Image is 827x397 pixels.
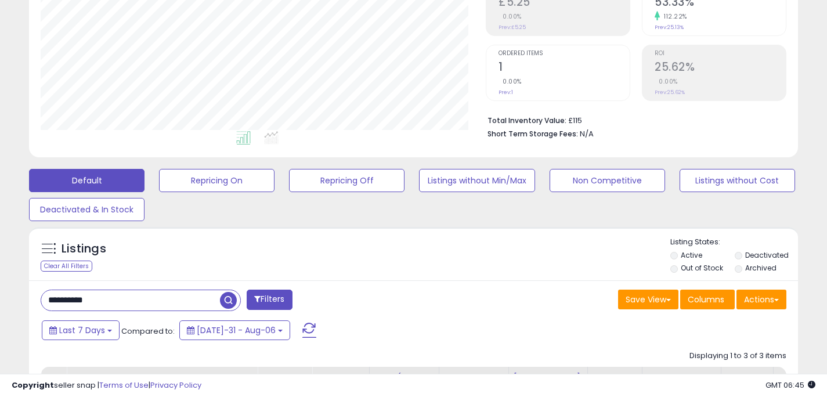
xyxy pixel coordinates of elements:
button: Last 7 Days [42,320,120,340]
button: Listings without Cost [680,169,795,192]
span: [DATE]-31 - Aug-06 [197,324,276,336]
div: Profit [PERSON_NAME] [647,371,716,396]
small: 112.22% [660,12,687,21]
span: Ordered Items [499,50,630,57]
div: Min Price [444,371,504,384]
li: £115 [487,113,778,127]
small: Prev: 25.62% [655,89,685,96]
button: Repricing On [159,169,275,192]
small: Prev: 1 [499,89,513,96]
label: Active [681,250,702,260]
div: Title [71,371,252,384]
small: 0.00% [655,77,678,86]
button: Listings without Min/Max [419,169,535,192]
div: Fulfillment Cost [593,371,637,396]
div: Cost (Exc. VAT) [374,371,434,396]
button: Repricing Off [289,169,405,192]
label: Out of Stock [681,263,723,273]
small: 0.00% [499,12,522,21]
small: 0.00% [499,77,522,86]
span: N/A [580,128,594,139]
div: Fulfillment [317,371,364,384]
button: Actions [736,290,786,309]
button: Filters [247,290,292,310]
b: Total Inventory Value: [487,116,566,125]
div: Repricing [262,371,307,384]
button: Save View [618,290,678,309]
a: Privacy Policy [150,380,201,391]
button: Deactivated & In Stock [29,198,145,221]
span: ROI [655,50,786,57]
span: Compared to: [121,326,175,337]
span: Columns [688,294,724,305]
h2: 1 [499,60,630,76]
b: Short Term Storage Fees: [487,129,578,139]
button: Columns [680,290,735,309]
strong: Copyright [12,380,54,391]
a: Terms of Use [99,380,149,391]
div: Clear All Filters [41,261,92,272]
div: [PERSON_NAME] [514,371,583,384]
span: 2025-08-14 06:45 GMT [765,380,815,391]
small: Prev: 25.13% [655,24,684,31]
div: ROI [726,371,768,384]
label: Deactivated [745,250,789,260]
div: Displaying 1 to 3 of 3 items [689,351,786,362]
button: Default [29,169,145,192]
label: Archived [745,263,777,273]
span: Last 7 Days [59,324,105,336]
div: seller snap | | [12,380,201,391]
small: Prev: £5.25 [499,24,526,31]
h2: 25.62% [655,60,786,76]
button: Non Competitive [550,169,665,192]
p: Listing States: [670,237,798,248]
h5: Listings [62,241,106,257]
button: [DATE]-31 - Aug-06 [179,320,290,340]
